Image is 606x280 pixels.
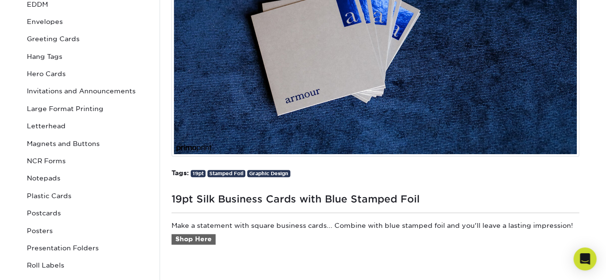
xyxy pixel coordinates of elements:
p: Make a statement with square business cards... Combine with blue stamped foil and you'll leave a ... [172,221,579,256]
a: Notepads [23,169,152,187]
a: Envelopes [23,13,152,30]
a: Stamped Foil [207,170,245,177]
a: Hero Cards [23,65,152,82]
iframe: Google Customer Reviews [2,251,81,277]
h1: 19pt Silk Business Cards with Blue Stamped Foil [172,190,579,205]
a: Posters [23,222,152,239]
a: Large Format Printing [23,100,152,117]
div: Open Intercom Messenger [573,247,596,270]
a: Hang Tags [23,48,152,65]
a: Letterhead [23,117,152,134]
a: Postcards [23,204,152,222]
a: Roll Labels [23,257,152,274]
a: 19pt [191,170,206,177]
a: Invitations and Announcements [23,82,152,100]
a: NCR Forms [23,152,152,169]
a: Shop Here [172,234,216,245]
a: Greeting Cards [23,30,152,47]
a: Presentation Folders [23,239,152,257]
a: Plastic Cards [23,187,152,204]
a: Graphic Design [247,170,290,177]
a: Magnets and Buttons [23,135,152,152]
strong: Tags: [172,169,189,177]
